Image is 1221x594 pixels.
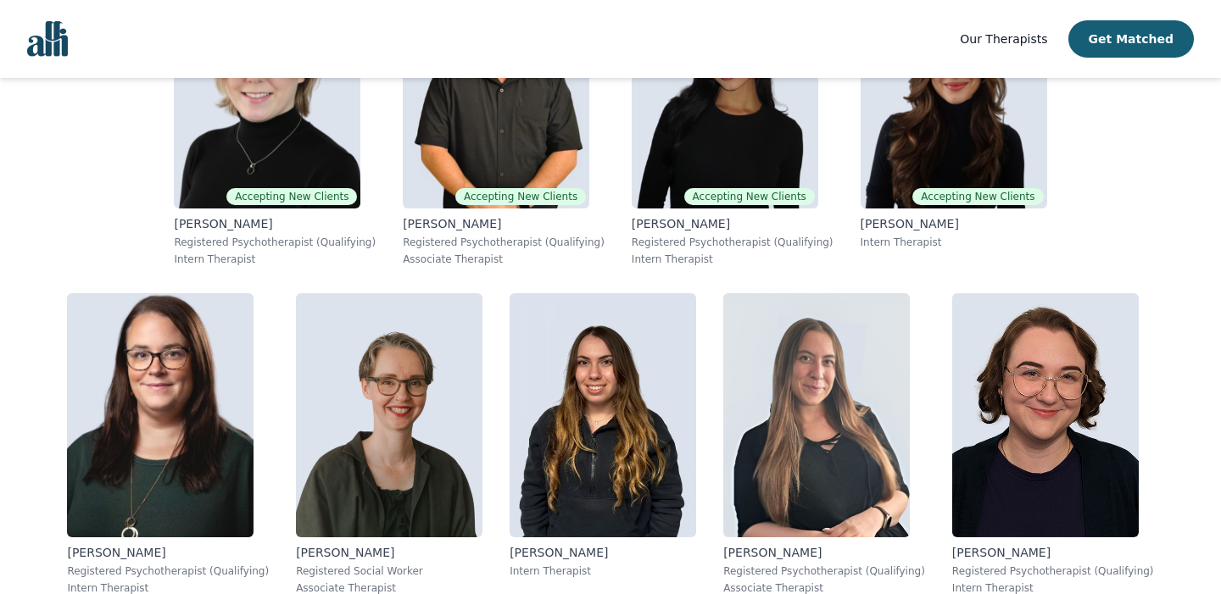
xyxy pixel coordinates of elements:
span: Accepting New Clients [684,188,815,205]
p: Registered Social Worker [296,564,482,578]
p: Registered Psychotherapist (Qualifying) [174,236,376,249]
a: Our Therapists [960,29,1047,49]
img: Claire_Cummings [296,293,482,537]
img: alli logo [27,21,68,57]
p: Registered Psychotherapist (Qualifying) [67,564,269,578]
img: Mariangela_Servello [510,293,696,537]
p: Registered Psychotherapist (Qualifying) [952,564,1154,578]
p: Registered Psychotherapist (Qualifying) [723,564,925,578]
span: Accepting New Clients [455,188,586,205]
span: Accepting New Clients [912,188,1043,205]
span: Our Therapists [960,32,1047,46]
p: [PERSON_NAME] [952,544,1154,561]
img: Andrea_Nordby [67,293,254,537]
img: Shannon_Vokes [723,293,910,537]
button: Get Matched [1068,20,1194,58]
p: Intern Therapist [861,236,1047,249]
p: [PERSON_NAME] [510,544,696,561]
p: Intern Therapist [632,253,834,266]
p: [PERSON_NAME] [67,544,269,561]
p: Intern Therapist [510,564,696,578]
p: Registered Psychotherapist (Qualifying) [403,236,605,249]
p: [PERSON_NAME] [296,544,482,561]
p: Intern Therapist [174,253,376,266]
p: [PERSON_NAME] [174,215,376,232]
p: Registered Psychotherapist (Qualifying) [632,236,834,249]
p: Associate Therapist [403,253,605,266]
span: Accepting New Clients [226,188,357,205]
p: [PERSON_NAME] [403,215,605,232]
img: Rose_Willow [952,293,1139,537]
p: [PERSON_NAME] [861,215,1047,232]
p: [PERSON_NAME] [723,544,925,561]
p: [PERSON_NAME] [632,215,834,232]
